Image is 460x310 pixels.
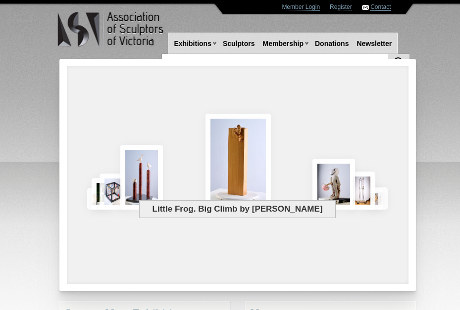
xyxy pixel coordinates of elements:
[370,3,391,11] a: Contact
[57,10,166,49] img: logo.png
[219,35,259,53] a: Sculptors
[170,35,215,53] a: Exhibitions
[348,172,376,210] img: Swingers
[393,56,405,68] img: Search
[362,5,369,10] img: Contact ASV
[372,187,388,209] img: Waiting together for the Home coming
[330,3,352,11] a: Register
[120,145,163,209] img: Rising Tides
[311,35,353,53] a: Donations
[353,35,396,53] a: Newsletter
[259,35,307,53] a: Membership
[312,159,355,210] img: Let There Be Light
[139,200,336,218] span: Little Frog. Big Climb by [PERSON_NAME]
[282,3,320,11] a: Member Login
[205,114,271,210] img: Little Frog. Big Climb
